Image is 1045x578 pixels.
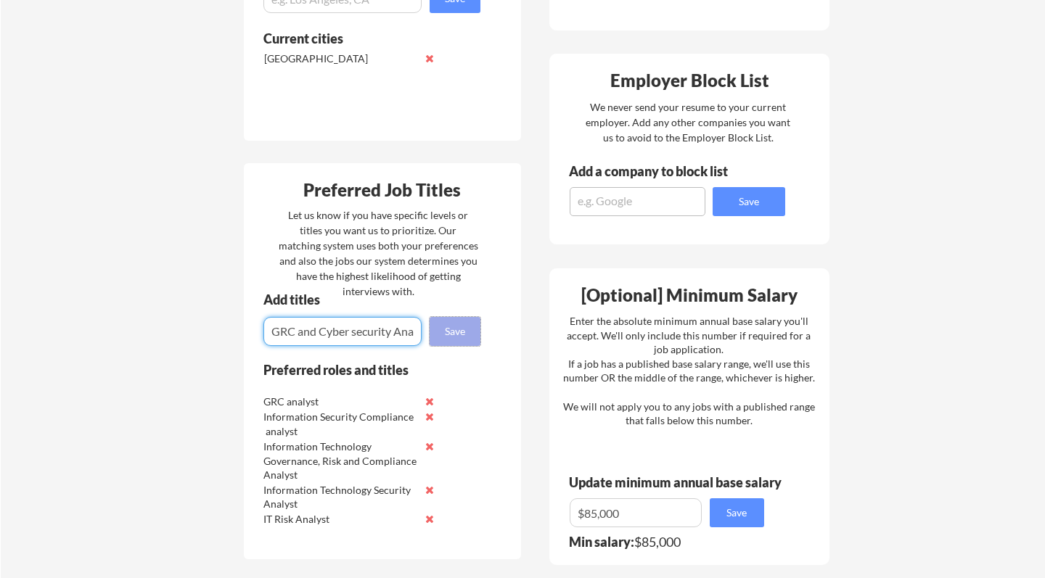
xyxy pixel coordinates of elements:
[585,99,792,145] div: We never send your resume to your current employer. Add any other companies you want us to avoid ...
[563,314,815,428] div: Enter the absolute minimum annual base salary you'll accept. We'll only include this number if re...
[263,512,417,527] div: IT Risk Analyst
[263,410,417,438] div: Information Security Compliance analyst
[263,293,468,306] div: Add titles
[263,32,464,45] div: Current cities
[570,498,702,527] input: E.g. $100,000
[555,72,825,89] div: Employer Block List
[569,535,774,548] div: $85,000
[554,286,824,304] div: [Optional] Minimum Salary
[263,395,417,409] div: GRC analyst
[569,476,787,489] div: Update minimum annual base salary
[247,181,517,199] div: Preferred Job Titles
[569,165,750,178] div: Add a company to block list
[713,187,785,216] button: Save
[279,207,478,299] div: Let us know if you have specific levels or titles you want us to prioritize. Our matching system ...
[264,51,417,66] div: [GEOGRAPHIC_DATA]
[710,498,764,527] button: Save
[569,534,634,550] strong: Min salary:
[263,317,422,346] input: E.g. Senior Product Manager
[263,483,417,511] div: Information Technology Security Analyst
[430,317,480,346] button: Save
[263,439,417,482] div: Information Technology Governance, Risk and Compliance Analyst
[263,363,461,376] div: Preferred roles and titles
